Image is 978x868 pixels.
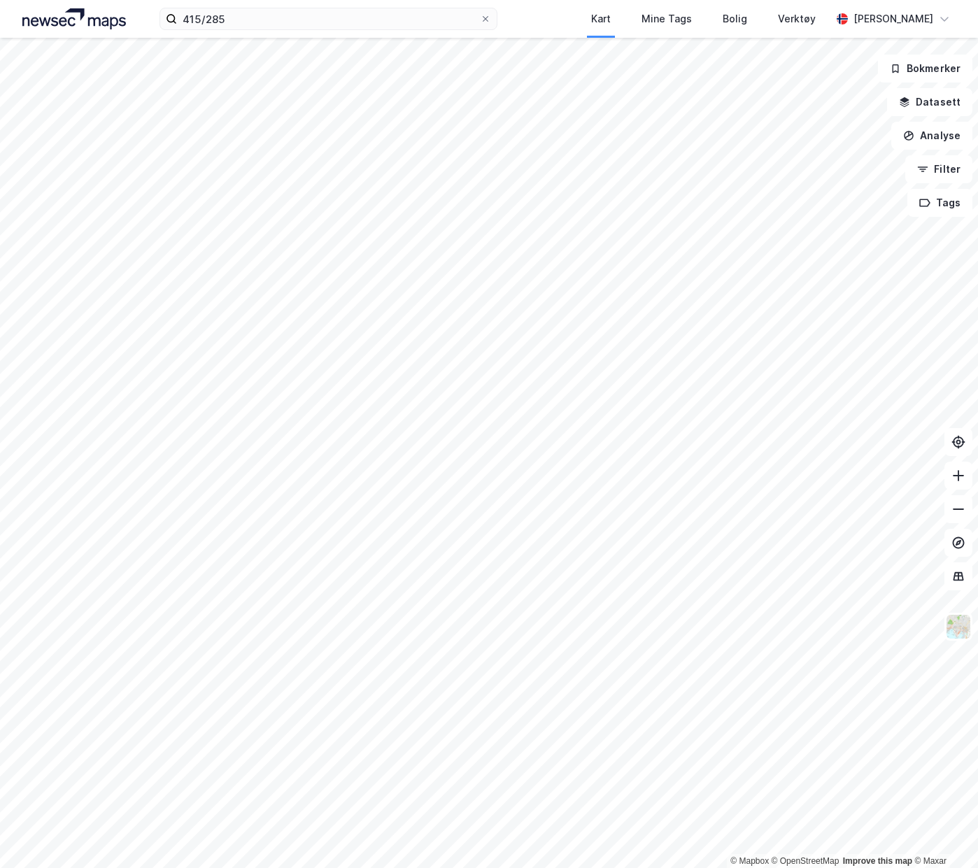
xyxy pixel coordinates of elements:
div: Kart [591,10,611,27]
button: Filter [905,155,972,183]
button: Tags [907,189,972,217]
button: Datasett [887,88,972,116]
button: Analyse [891,122,972,150]
div: Bolig [723,10,747,27]
a: OpenStreetMap [772,856,839,866]
img: logo.a4113a55bc3d86da70a041830d287a7e.svg [22,8,126,29]
a: Improve this map [843,856,912,866]
input: Søk på adresse, matrikkel, gårdeiere, leietakere eller personer [177,8,480,29]
iframe: Chat Widget [908,801,978,868]
div: Mine Tags [642,10,692,27]
div: [PERSON_NAME] [853,10,933,27]
img: Z [945,613,972,640]
a: Mapbox [730,856,769,866]
div: Verktøy [778,10,816,27]
button: Bokmerker [878,55,972,83]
